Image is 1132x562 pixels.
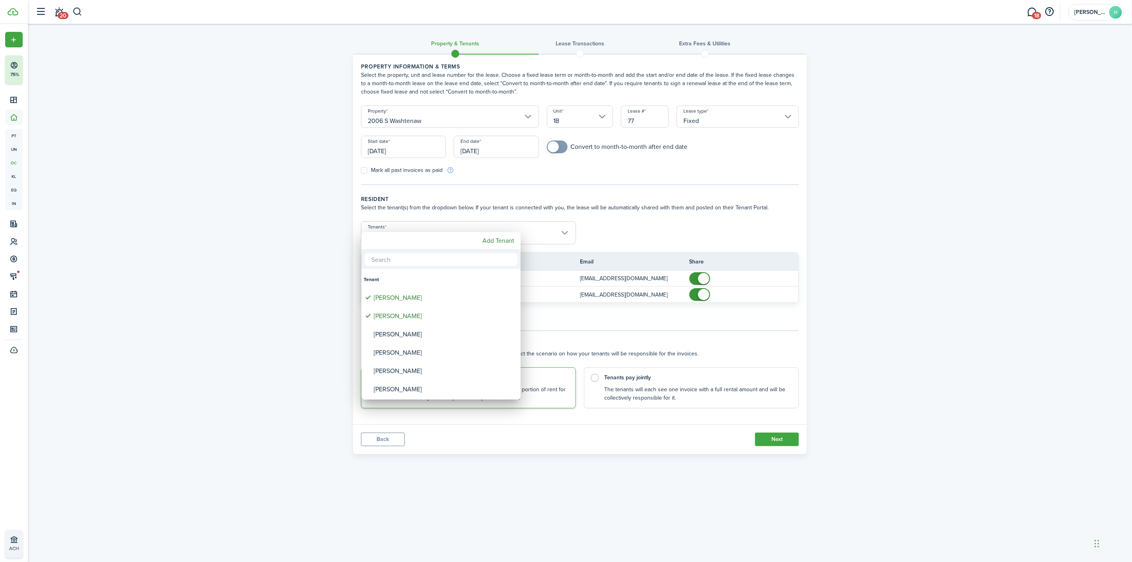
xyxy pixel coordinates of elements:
[361,269,521,400] mbsc-wheel: Tenants
[374,289,515,307] div: [PERSON_NAME]
[374,343,515,362] div: [PERSON_NAME]
[479,234,517,248] mbsc-button: Add Tenant
[374,380,515,398] div: [PERSON_NAME]
[374,307,515,325] div: [PERSON_NAME]
[374,362,515,380] div: [PERSON_NAME]
[365,253,517,266] input: Search
[374,325,515,343] div: [PERSON_NAME]
[364,270,518,289] div: Tenant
